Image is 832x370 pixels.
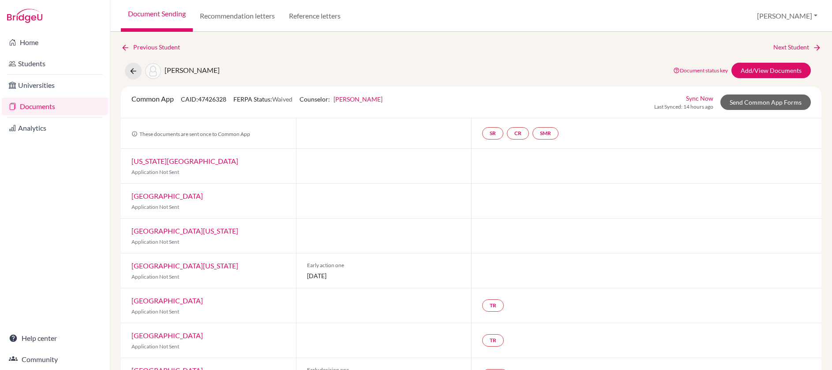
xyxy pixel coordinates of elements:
[181,95,226,103] span: CAID: 47426328
[131,331,203,340] a: [GEOGRAPHIC_DATA]
[2,76,108,94] a: Universities
[272,95,292,103] span: Waived
[131,238,179,245] span: Application Not Sent
[131,192,203,200] a: [GEOGRAPHIC_DATA]
[507,127,529,140] a: CR
[165,66,220,74] span: [PERSON_NAME]
[720,94,811,110] a: Send Common App Forms
[131,308,179,315] span: Application Not Sent
[131,343,179,350] span: Application Not Sent
[753,8,821,24] button: [PERSON_NAME]
[773,42,821,52] a: Next Student
[131,131,250,137] span: These documents are sent once to Common App
[673,67,728,74] a: Document status key
[121,42,187,52] a: Previous Student
[731,63,811,78] a: Add/View Documents
[654,103,713,111] span: Last Synced: 14 hours ago
[686,94,713,103] a: Sync Now
[131,94,174,103] span: Common App
[482,127,503,140] a: SR
[2,34,108,51] a: Home
[233,95,292,103] span: FERPA Status:
[131,227,238,235] a: [GEOGRAPHIC_DATA][US_STATE]
[300,95,382,103] span: Counselor:
[2,55,108,72] a: Students
[2,351,108,368] a: Community
[2,329,108,347] a: Help center
[307,271,461,280] span: [DATE]
[131,261,238,270] a: [GEOGRAPHIC_DATA][US_STATE]
[2,119,108,137] a: Analytics
[131,204,179,210] span: Application Not Sent
[131,296,203,305] a: [GEOGRAPHIC_DATA]
[131,169,179,175] span: Application Not Sent
[131,273,179,280] span: Application Not Sent
[131,157,238,165] a: [US_STATE][GEOGRAPHIC_DATA]
[532,127,558,140] a: SMR
[334,95,382,103] a: [PERSON_NAME]
[307,261,461,269] span: Early action one
[482,299,504,312] a: TR
[7,9,42,23] img: Bridge-U
[482,334,504,347] a: TR
[2,98,108,115] a: Documents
